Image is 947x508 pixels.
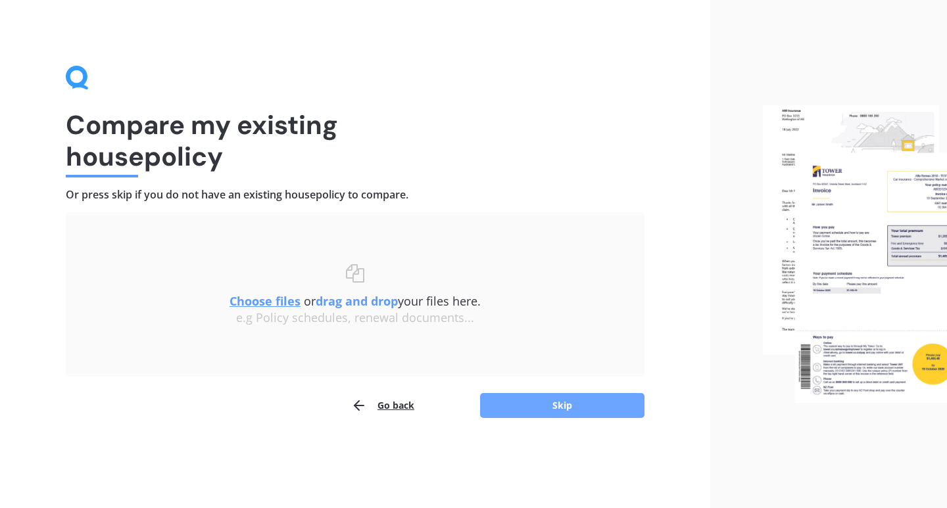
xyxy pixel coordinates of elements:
[316,293,398,309] b: drag and drop
[230,293,301,309] u: Choose files
[66,188,644,202] h4: Or press skip if you do not have an existing house policy to compare.
[480,393,644,418] button: Skip
[763,105,947,402] img: files.webp
[92,311,618,325] div: e.g Policy schedules, renewal documents...
[66,109,644,172] h1: Compare my existing house policy
[351,392,414,419] button: Go back
[230,293,481,309] span: or your files here.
